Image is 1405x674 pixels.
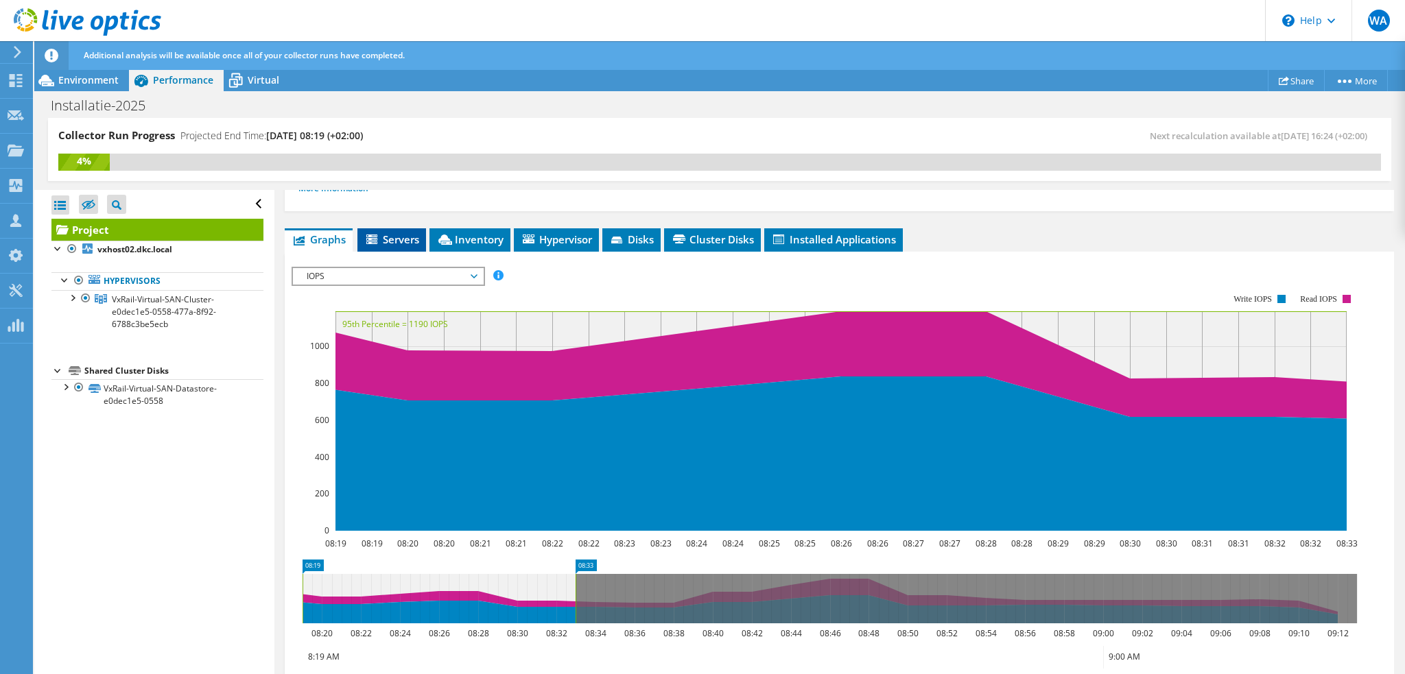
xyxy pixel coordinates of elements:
[794,538,815,549] text: 08:25
[266,129,363,142] span: [DATE] 08:19 (+02:00)
[389,627,410,639] text: 08:24
[1191,538,1212,549] text: 08:31
[1324,70,1388,91] a: More
[780,627,801,639] text: 08:44
[300,268,476,285] span: IOPS
[315,414,329,426] text: 600
[436,232,504,246] span: Inventory
[1131,627,1153,639] text: 09:02
[315,377,329,389] text: 800
[1264,538,1285,549] text: 08:32
[1170,627,1192,639] text: 09:04
[51,241,263,258] a: vxhost02.dkc.local
[51,290,263,333] a: VxRail-Virtual-SAN-Cluster-e0dec1e5-0558-477a-8f92-6788c3be5ecb
[1227,538,1249,549] text: 08:31
[541,538,563,549] text: 08:22
[1268,70,1325,91] a: Share
[1014,627,1035,639] text: 08:56
[51,272,263,290] a: Hypervisors
[1047,538,1068,549] text: 08:29
[1083,538,1105,549] text: 08:29
[650,538,671,549] text: 08:23
[506,627,528,639] text: 08:30
[741,627,762,639] text: 08:42
[112,293,216,330] span: VxRail-Virtual-SAN-Cluster-e0dec1e5-0558-477a-8f92-6788c3be5ecb
[1092,627,1113,639] text: 09:00
[902,538,923,549] text: 08:27
[624,627,645,639] text: 08:36
[1281,130,1367,142] span: [DATE] 16:24 (+02:00)
[663,627,684,639] text: 08:38
[545,627,567,639] text: 08:32
[1155,538,1177,549] text: 08:30
[84,363,263,379] div: Shared Cluster Disks
[975,538,996,549] text: 08:28
[505,538,526,549] text: 08:21
[51,379,263,409] a: VxRail-Virtual-SAN-Datastore-e0dec1e5-0558
[1300,294,1337,304] text: Read IOPS
[1209,627,1231,639] text: 09:06
[1011,538,1032,549] text: 08:28
[428,627,449,639] text: 08:26
[702,627,723,639] text: 08:40
[433,538,454,549] text: 08:20
[1368,10,1390,32] span: WA
[342,318,448,330] text: 95th Percentile = 1190 IOPS
[84,49,405,61] span: Additional analysis will be available once all of your collector runs have completed.
[771,232,896,246] span: Installed Applications
[315,451,329,463] text: 400
[324,538,346,549] text: 08:19
[609,232,654,246] span: Disks
[397,538,418,549] text: 08:20
[58,73,119,86] span: Environment
[1053,627,1074,639] text: 08:58
[310,340,329,352] text: 1000
[311,627,332,639] text: 08:20
[975,627,996,639] text: 08:54
[292,232,346,246] span: Graphs
[1336,538,1357,549] text: 08:33
[315,488,329,499] text: 200
[758,538,779,549] text: 08:25
[938,538,960,549] text: 08:27
[521,232,592,246] span: Hypervisor
[180,128,363,143] h4: Projected End Time:
[1249,627,1270,639] text: 09:08
[1299,538,1321,549] text: 08:32
[866,538,888,549] text: 08:26
[578,538,599,549] text: 08:22
[361,538,382,549] text: 08:19
[585,627,606,639] text: 08:34
[830,538,851,549] text: 08:26
[936,627,957,639] text: 08:52
[858,627,879,639] text: 08:48
[1119,538,1140,549] text: 08:30
[722,538,743,549] text: 08:24
[467,627,488,639] text: 08:28
[685,538,707,549] text: 08:24
[45,98,167,113] h1: Installatie-2025
[298,182,379,194] a: More Information
[613,538,635,549] text: 08:23
[897,627,918,639] text: 08:50
[51,219,263,241] a: Project
[324,525,329,536] text: 0
[97,243,172,255] b: vxhost02.dkc.local
[1233,294,1272,304] text: Write IOPS
[469,538,491,549] text: 08:21
[248,73,279,86] span: Virtual
[819,627,840,639] text: 08:46
[350,627,371,639] text: 08:22
[671,232,754,246] span: Cluster Disks
[58,154,110,169] div: 4%
[1150,130,1374,142] span: Next recalculation available at
[1327,627,1348,639] text: 09:12
[153,73,213,86] span: Performance
[1282,14,1295,27] svg: \n
[1288,627,1309,639] text: 09:10
[364,232,419,246] span: Servers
